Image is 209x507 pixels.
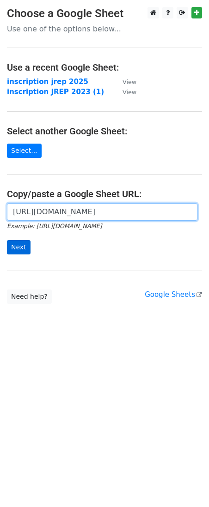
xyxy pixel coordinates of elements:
a: Select... [7,144,42,158]
a: Google Sheets [145,290,202,299]
a: View [113,88,136,96]
h4: Select another Google Sheet: [7,126,202,137]
p: Use one of the options below... [7,24,202,34]
small: View [123,89,136,96]
a: View [113,78,136,86]
div: Widget de chat [163,463,209,507]
a: Need help? [7,290,52,304]
small: Example: [URL][DOMAIN_NAME] [7,223,102,229]
h3: Choose a Google Sheet [7,7,202,20]
input: Paste your Google Sheet URL here [7,203,197,221]
h4: Copy/paste a Google Sheet URL: [7,188,202,199]
a: inscription JREP 2023 (1) [7,88,104,96]
input: Next [7,240,31,254]
a: inscription jrep 2025 [7,78,88,86]
small: View [123,78,136,85]
iframe: Chat Widget [163,463,209,507]
h4: Use a recent Google Sheet: [7,62,202,73]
